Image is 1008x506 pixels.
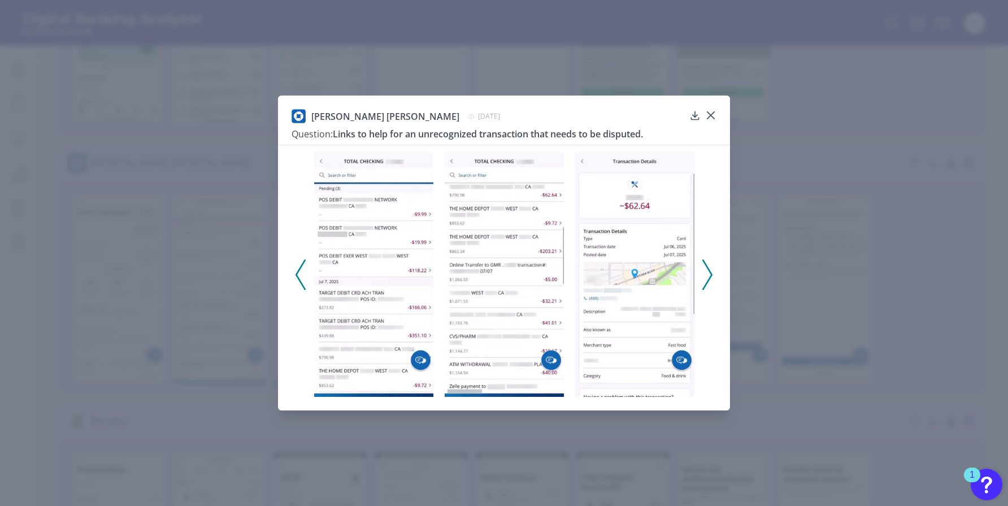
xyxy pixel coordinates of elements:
span: [DATE] [478,111,500,121]
span: [PERSON_NAME] [PERSON_NAME] [311,110,459,123]
h3: Links to help for an unrecognized transaction that needs to be disputed. [292,128,685,140]
button: Open Resource Center, 1 new notification [971,469,1002,500]
div: 1 [970,475,975,490]
span: Question: [292,128,333,140]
